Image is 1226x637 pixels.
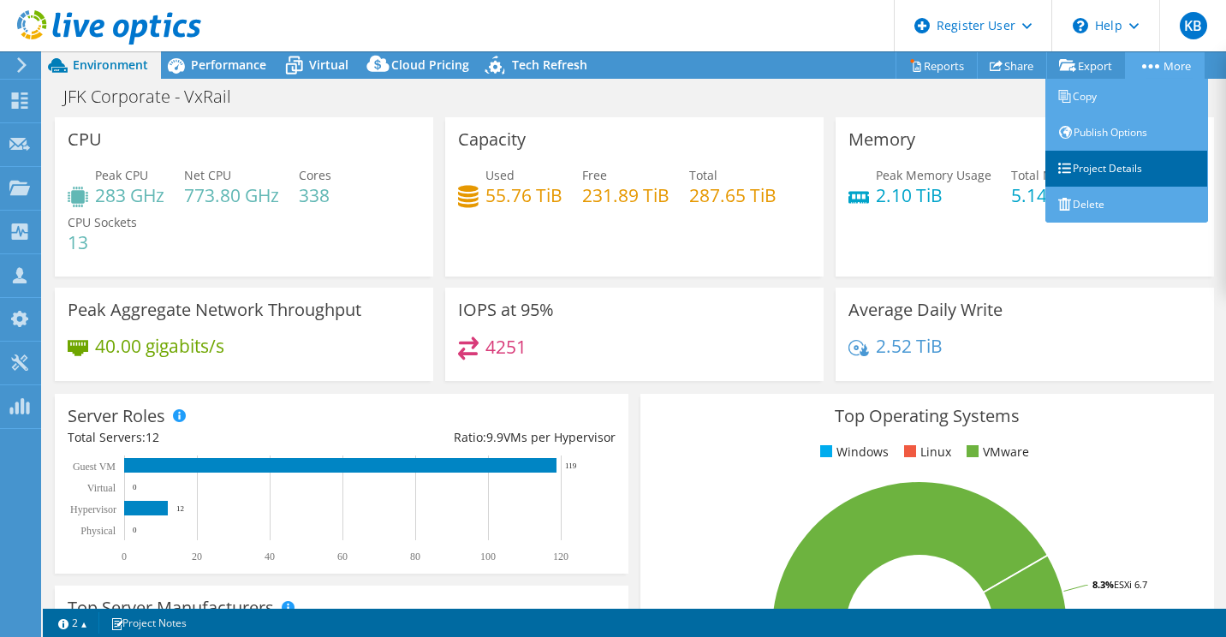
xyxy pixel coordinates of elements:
[848,301,1003,319] h3: Average Daily Write
[46,612,99,634] a: 2
[184,186,279,205] h4: 773.80 GHz
[485,167,515,183] span: Used
[265,551,275,563] text: 40
[896,52,978,79] a: Reports
[512,57,587,73] span: Tech Refresh
[1180,12,1207,39] span: KB
[480,551,496,563] text: 100
[1045,79,1208,115] a: Copy
[1011,186,1090,205] h4: 5.14 TiB
[299,167,331,183] span: Cores
[95,186,164,205] h4: 283 GHz
[87,482,116,494] text: Virtual
[553,551,568,563] text: 120
[98,612,199,634] a: Project Notes
[56,87,258,106] h1: JFK Corporate - VxRail
[1045,187,1208,223] a: Delete
[68,598,274,617] h3: Top Server Manufacturers
[73,57,148,73] span: Environment
[962,443,1029,461] li: VMware
[122,551,127,563] text: 0
[689,167,717,183] span: Total
[582,167,607,183] span: Free
[133,483,137,491] text: 0
[876,336,943,355] h4: 2.52 TiB
[458,301,554,319] h3: IOPS at 95%
[689,186,777,205] h4: 287.65 TiB
[410,551,420,563] text: 80
[565,461,577,470] text: 119
[309,57,348,73] span: Virtual
[68,233,137,252] h4: 13
[1046,52,1126,79] a: Export
[485,186,562,205] h4: 55.76 TiB
[1125,52,1205,79] a: More
[68,407,165,426] h3: Server Roles
[146,429,159,445] span: 12
[876,186,991,205] h4: 2.10 TiB
[458,130,526,149] h3: Capacity
[977,52,1047,79] a: Share
[816,443,889,461] li: Windows
[653,407,1201,426] h3: Top Operating Systems
[133,526,137,534] text: 0
[184,167,231,183] span: Net CPU
[876,167,991,183] span: Peak Memory Usage
[68,130,102,149] h3: CPU
[848,130,915,149] h3: Memory
[70,503,116,515] text: Hypervisor
[95,167,148,183] span: Peak CPU
[73,461,116,473] text: Guest VM
[1045,115,1208,151] a: Publish Options
[337,551,348,563] text: 60
[1114,578,1147,591] tspan: ESXi 6.7
[299,186,331,205] h4: 338
[342,428,616,447] div: Ratio: VMs per Hypervisor
[192,551,202,563] text: 20
[900,443,951,461] li: Linux
[68,428,342,447] div: Total Servers:
[176,504,184,513] text: 12
[1011,167,1090,183] span: Total Memory
[191,57,266,73] span: Performance
[68,301,361,319] h3: Peak Aggregate Network Throughput
[485,337,527,356] h4: 4251
[582,186,670,205] h4: 231.89 TiB
[80,525,116,537] text: Physical
[95,336,224,355] h4: 40.00 gigabits/s
[391,57,469,73] span: Cloud Pricing
[68,214,137,230] span: CPU Sockets
[1045,151,1208,187] a: Project Details
[1092,578,1114,591] tspan: 8.3%
[486,429,503,445] span: 9.9
[1073,18,1088,33] svg: \n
